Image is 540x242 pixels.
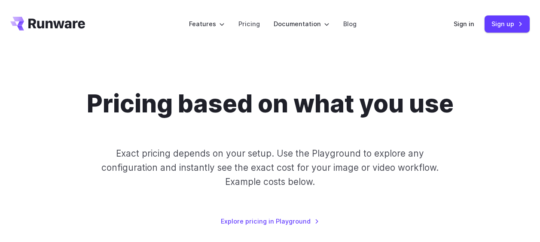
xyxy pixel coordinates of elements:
[88,146,452,189] p: Exact pricing depends on your setup. Use the Playground to explore any configuration and instantl...
[10,17,85,30] a: Go to /
[238,19,260,29] a: Pricing
[274,19,329,29] label: Documentation
[454,19,474,29] a: Sign in
[343,19,357,29] a: Blog
[221,216,319,226] a: Explore pricing in Playground
[485,15,530,32] a: Sign up
[189,19,225,29] label: Features
[87,89,454,119] h1: Pricing based on what you use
